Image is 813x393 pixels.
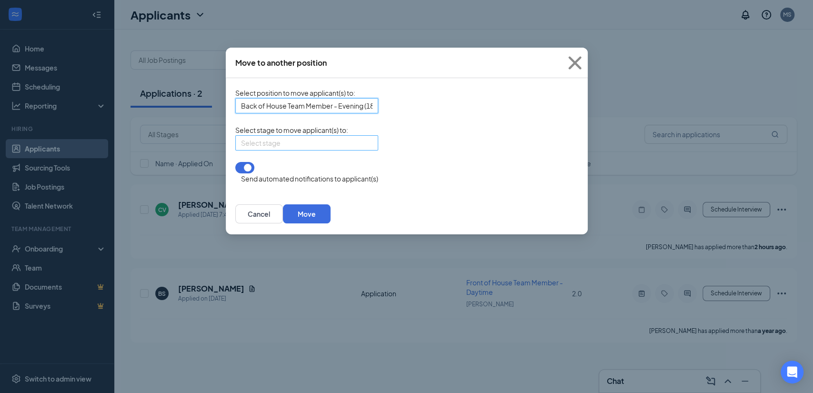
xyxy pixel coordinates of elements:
[283,204,331,223] button: Move
[562,48,588,78] button: Close
[781,361,803,383] div: Open Intercom Messenger
[241,99,458,113] span: Back of House Team Member - Evening (18 & older) ([PERSON_NAME])
[235,126,348,134] span: Select stage to move applicant(s) to :
[562,50,588,76] svg: Cross
[241,174,378,183] span: Send automated notifications to applicant(s)
[235,58,327,68] div: Move to another position
[235,89,355,97] span: Select position to move applicant(s) to :
[235,204,283,223] button: Cancel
